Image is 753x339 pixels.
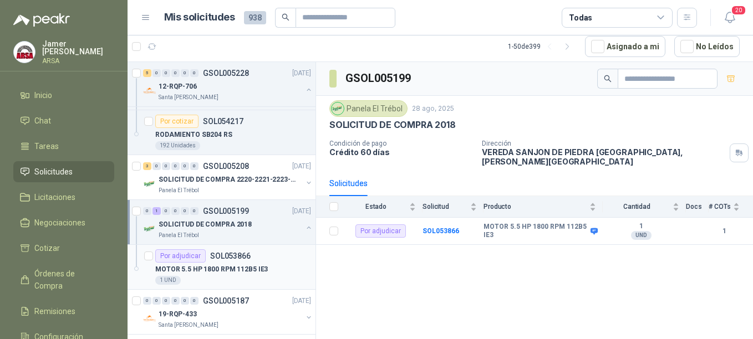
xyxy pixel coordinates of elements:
span: Estado [345,203,407,210]
p: SOL054217 [203,117,243,125]
a: Tareas [13,136,114,157]
p: SOLICITUD DE COMPRA 2220-2221-2223-2224 [159,174,297,185]
img: Logo peakr [13,13,70,27]
th: Producto [484,196,603,218]
div: Solicitudes [329,177,368,189]
th: Estado [345,196,423,218]
div: 0 [152,69,161,77]
div: 0 [171,69,180,77]
button: 20 [720,8,740,28]
div: 0 [181,69,189,77]
div: 1 - 50 de 399 [508,38,576,55]
span: Cantidad [603,203,670,210]
span: Cotizar [34,242,60,254]
div: 0 [143,207,151,215]
img: Company Logo [143,177,156,191]
a: Licitaciones [13,187,114,208]
a: 3 0 0 0 0 0 GSOL005208[DATE] Company LogoSOLICITUD DE COMPRA 2220-2221-2223-2224Panela El Trébol [143,160,313,195]
p: SOLICITUD DE COMPRA 2018 [159,219,252,230]
p: Crédito 60 días [329,147,473,157]
span: Producto [484,203,587,210]
div: Todas [569,12,592,24]
span: # COTs [709,203,731,210]
img: Company Logo [332,102,344,115]
h1: Mis solicitudes [164,9,235,25]
div: 0 [143,297,151,305]
p: 28 ago, 2025 [412,104,454,114]
div: 3 [143,162,151,170]
span: Órdenes de Compra [34,268,104,292]
div: 0 [190,69,199,77]
img: Company Logo [143,84,156,97]
a: 0 1 0 0 0 0 GSOL005199[DATE] Company LogoSOLICITUD DE COMPRA 2018Panela El Trébol [143,204,313,240]
p: [DATE] [292,68,311,79]
a: 0 0 0 0 0 0 GSOL005187[DATE] Company Logo19-RQP-433Santa [PERSON_NAME] [143,294,313,330]
p: 19-RQP-433 [159,309,197,320]
button: Asignado a mi [585,36,665,57]
div: Por cotizar [155,115,199,128]
p: GSOL005228 [203,69,249,77]
p: SOL053866 [210,252,251,260]
span: Solicitud [423,203,468,210]
h3: GSOL005199 [345,70,413,87]
p: RODAMIENTO SB204 RS [155,130,232,140]
th: Solicitud [423,196,484,218]
span: 20 [731,5,746,16]
div: 0 [152,297,161,305]
th: Cantidad [603,196,686,218]
th: # COTs [709,196,753,218]
span: Chat [34,115,51,127]
p: Dirección [482,140,725,147]
div: 0 [152,162,161,170]
div: 0 [171,297,180,305]
a: Negociaciones [13,212,114,233]
a: Remisiones [13,301,114,322]
p: Condición de pago [329,140,473,147]
span: Remisiones [34,305,75,317]
div: 1 [152,207,161,215]
div: UND [631,231,652,240]
div: Panela El Trébol [329,100,408,117]
div: 0 [190,162,199,170]
p: ARSA [42,58,114,64]
span: search [282,13,289,21]
p: GSOL005208 [203,162,249,170]
a: Por cotizarSOL054217RODAMIENTO SB204 RS192 Unidades [128,110,316,155]
div: 0 [181,162,189,170]
p: Panela El Trébol [159,186,199,195]
span: 938 [244,11,266,24]
span: Negociaciones [34,217,85,229]
img: Company Logo [143,312,156,325]
p: [DATE] [292,296,311,306]
p: Panela El Trébol [159,231,199,240]
div: 192 Unidades [155,141,200,150]
a: Chat [13,110,114,131]
a: 5 0 0 0 0 0 GSOL005228[DATE] Company Logo12-RQP-706Santa [PERSON_NAME] [143,66,313,102]
a: Solicitudes [13,161,114,182]
div: Por adjudicar [355,224,406,238]
p: [DATE] [292,161,311,172]
div: 0 [162,162,170,170]
a: Inicio [13,85,114,106]
div: 0 [162,207,170,215]
img: Company Logo [143,222,156,235]
span: Licitaciones [34,191,75,203]
div: 0 [162,69,170,77]
span: Inicio [34,89,52,101]
p: SOLICITUD DE COMPRA 2018 [329,119,456,131]
a: SOL053866 [423,227,459,235]
b: MOTOR 5.5 HP 1800 RPM 112B5 IE3 [484,223,588,240]
p: Santa [PERSON_NAME] [159,93,218,102]
div: 0 [162,297,170,305]
div: 1 UND [155,276,181,285]
p: 12-RQP-706 [159,81,197,92]
span: Tareas [34,140,59,152]
button: No Leídos [674,36,740,57]
div: 0 [171,207,180,215]
th: Docs [686,196,709,218]
div: 0 [181,207,189,215]
img: Company Logo [14,42,35,63]
p: GSOL005187 [203,297,249,305]
p: Jamer [PERSON_NAME] [42,40,114,55]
